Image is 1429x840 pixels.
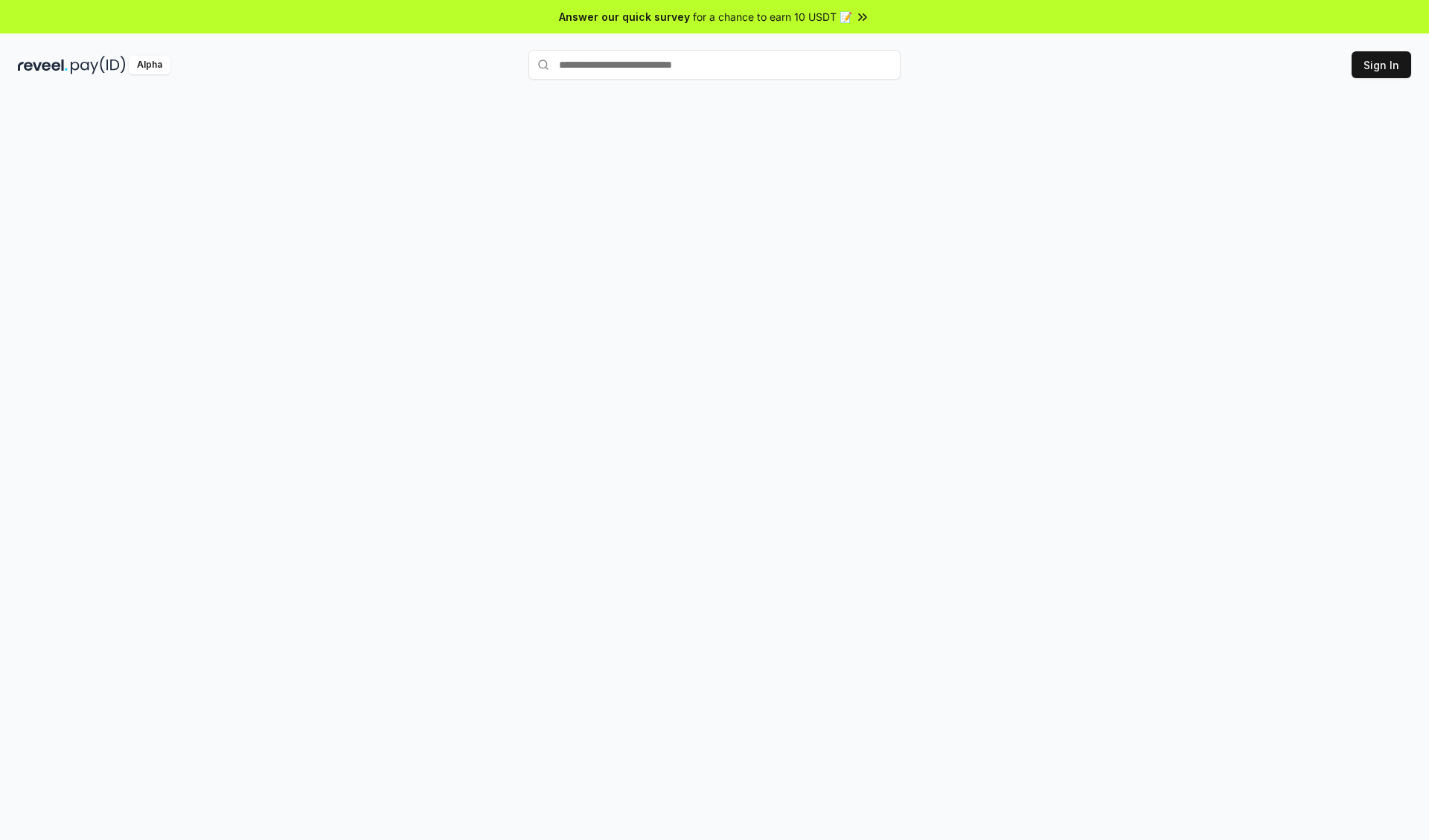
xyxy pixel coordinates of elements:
span: for a chance to earn 10 USDT 📝 [693,9,852,25]
button: Sign In [1352,51,1411,78]
span: Answer our quick survey [559,9,690,25]
img: reveel_dark [18,56,68,74]
img: pay_id [71,56,126,74]
div: Alpha [129,56,170,74]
